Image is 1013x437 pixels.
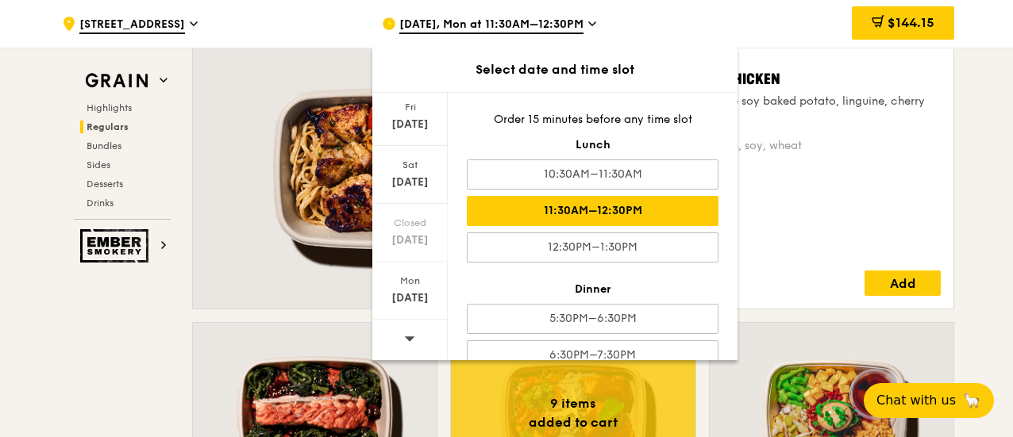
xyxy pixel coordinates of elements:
[87,197,114,209] span: Drinks
[467,304,718,334] div: 5:30PM–6:30PM
[467,282,718,297] div: Dinner
[467,137,718,153] div: Lunch
[375,290,445,306] div: [DATE]
[467,232,718,263] div: 12:30PM–1:30PM
[586,138,941,154] div: high protein, contains allium, soy, wheat
[87,121,129,132] span: Regulars
[467,159,718,190] div: 10:30AM–11:30AM
[375,159,445,171] div: Sat
[876,391,956,410] span: Chat with us
[467,112,718,128] div: Order 15 minutes before any time slot
[375,274,445,287] div: Mon
[87,140,121,151] span: Bundles
[375,174,445,190] div: [DATE]
[87,178,123,190] span: Desserts
[864,383,994,418] button: Chat with us🦙
[375,232,445,248] div: [DATE]
[865,270,941,296] div: Add
[467,340,718,370] div: 6:30PM–7:30PM
[962,391,981,410] span: 🦙
[467,196,718,226] div: 11:30AM–12:30PM
[87,159,110,171] span: Sides
[375,117,445,132] div: [DATE]
[399,17,584,34] span: [DATE], Mon at 11:30AM–12:30PM
[80,67,153,95] img: Grain web logo
[586,68,941,90] div: Honey Duo Mustard Chicken
[372,60,738,79] div: Select date and time slot
[586,94,941,125] div: house-blend mustard, maple soy baked potato, linguine, cherry tomato
[888,15,934,30] span: $144.15
[375,217,445,229] div: Closed
[87,102,132,113] span: Highlights
[80,229,153,263] img: Ember Smokery web logo
[79,17,185,34] span: [STREET_ADDRESS]
[375,101,445,113] div: Fri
